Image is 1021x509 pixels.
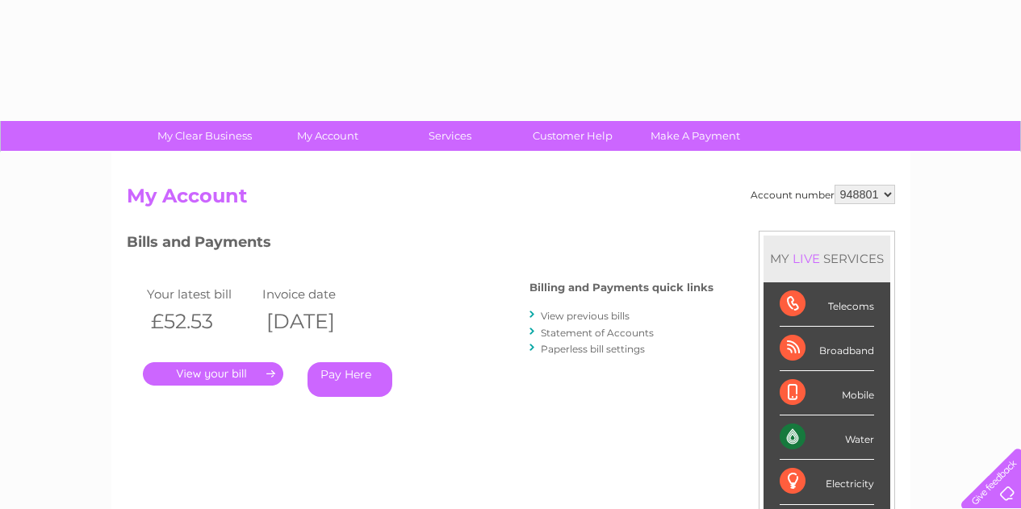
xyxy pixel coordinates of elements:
a: View previous bills [541,310,630,322]
div: MY SERVICES [764,236,890,282]
a: My Account [261,121,394,151]
h2: My Account [127,185,895,215]
a: Paperless bill settings [541,343,645,355]
div: Account number [751,185,895,204]
h3: Bills and Payments [127,231,713,259]
div: Broadband [780,327,874,371]
div: Electricity [780,460,874,504]
td: Your latest bill [143,283,259,305]
div: Water [780,415,874,460]
div: Telecoms [780,282,874,327]
a: . [143,362,283,386]
a: Pay Here [308,362,392,397]
div: LIVE [789,251,823,266]
th: [DATE] [258,305,375,338]
a: Statement of Accounts [541,327,654,339]
a: My Clear Business [138,121,271,151]
a: Customer Help [506,121,639,151]
div: Mobile [780,371,874,415]
td: Invoice date [258,283,375,305]
a: Make A Payment [629,121,762,151]
h4: Billing and Payments quick links [529,282,713,294]
a: Services [383,121,517,151]
th: £52.53 [143,305,259,338]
